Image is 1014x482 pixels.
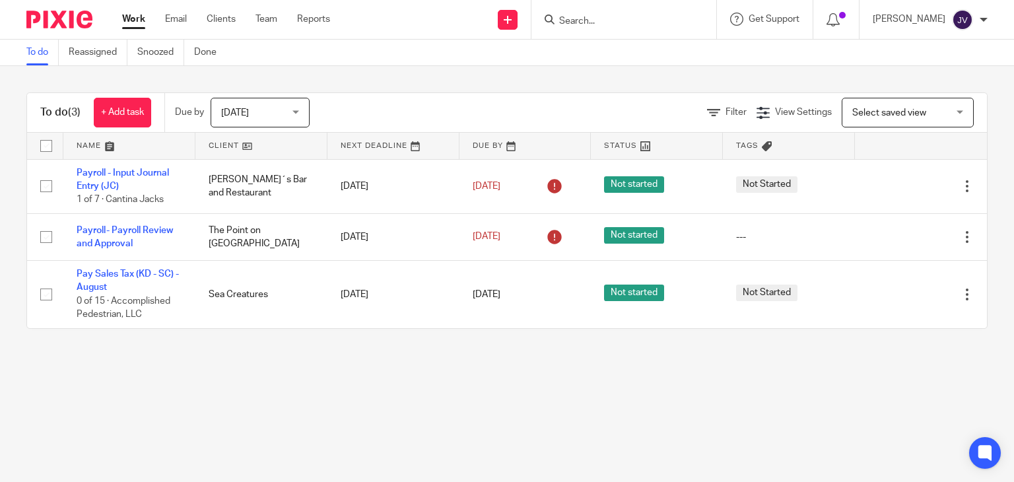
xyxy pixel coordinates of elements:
[207,13,236,26] a: Clients
[327,213,459,260] td: [DATE]
[736,176,797,193] span: Not Started
[26,11,92,28] img: Pixie
[122,13,145,26] a: Work
[952,9,973,30] img: svg%3E
[852,108,926,118] span: Select saved view
[473,290,500,299] span: [DATE]
[736,230,842,244] div: ---
[69,40,127,65] a: Reassigned
[137,40,184,65] a: Snoozed
[195,261,327,328] td: Sea Creatures
[473,232,500,242] span: [DATE]
[604,285,664,301] span: Not started
[749,15,799,24] span: Get Support
[77,195,164,204] span: 1 of 7 · Cantina Jacks
[736,285,797,301] span: Not Started
[77,168,169,191] a: Payroll - Input Journal Entry (JC)
[194,40,226,65] a: Done
[68,107,81,118] span: (3)
[558,16,677,28] input: Search
[873,13,945,26] p: [PERSON_NAME]
[726,108,747,117] span: Filter
[255,13,277,26] a: Team
[297,13,330,26] a: Reports
[604,176,664,193] span: Not started
[40,106,81,120] h1: To do
[94,98,151,127] a: + Add task
[195,159,327,213] td: [PERSON_NAME]´s Bar and Restaurant
[473,182,500,191] span: [DATE]
[775,108,832,117] span: View Settings
[165,13,187,26] a: Email
[175,106,204,119] p: Due by
[26,40,59,65] a: To do
[221,108,249,118] span: [DATE]
[77,296,170,320] span: 0 of 15 · Accomplished Pedestrian, LLC
[327,159,459,213] td: [DATE]
[327,261,459,328] td: [DATE]
[195,213,327,260] td: The Point on [GEOGRAPHIC_DATA]
[77,226,173,248] a: Payroll- Payroll Review and Approval
[736,142,759,149] span: Tags
[77,269,179,292] a: Pay Sales Tax (KD - SC) - August
[604,227,664,244] span: Not started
